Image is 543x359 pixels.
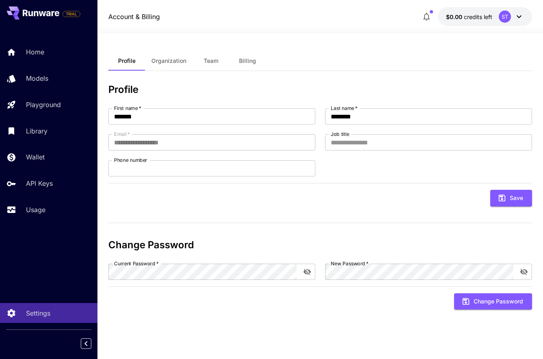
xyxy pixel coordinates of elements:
[239,57,256,64] span: Billing
[517,264,531,279] button: toggle password visibility
[108,84,532,95] h3: Profile
[499,11,511,23] div: ST
[204,57,218,64] span: Team
[26,73,48,83] p: Models
[63,11,80,17] span: TRIAL
[446,13,464,20] span: $0.00
[331,260,368,267] label: New Password
[114,105,141,112] label: First name
[114,131,130,138] label: Email
[300,264,315,279] button: toggle password visibility
[331,105,358,112] label: Last name
[26,100,61,110] p: Playground
[26,126,47,136] p: Library
[26,152,45,162] p: Wallet
[26,205,45,215] p: Usage
[118,57,136,64] span: Profile
[446,13,492,21] div: $0.00
[331,131,349,138] label: Job title
[26,47,44,57] p: Home
[26,308,50,318] p: Settings
[108,239,532,251] h3: Change Password
[62,9,80,19] span: Add your payment card to enable full platform functionality.
[438,7,532,26] button: $0.00ST
[114,157,147,163] label: Phone number
[81,338,91,349] button: Collapse sidebar
[464,13,492,20] span: credits left
[87,336,97,351] div: Collapse sidebar
[490,190,532,206] button: Save
[108,12,160,21] nav: breadcrumb
[108,12,160,21] a: Account & Billing
[114,260,159,267] label: Current Password
[454,293,532,310] button: Change Password
[151,57,186,64] span: Organization
[26,178,53,188] p: API Keys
